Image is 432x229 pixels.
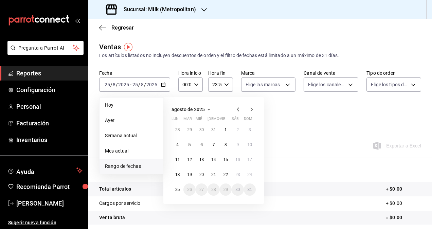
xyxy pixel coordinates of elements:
label: Fecha [99,71,170,75]
input: ---- [146,82,158,87]
abbr: miércoles [196,117,202,124]
abbr: 15 de agosto de 2025 [223,157,228,162]
span: Hoy [105,102,158,109]
button: 5 de agosto de 2025 [183,139,195,151]
span: Elige las marcas [246,81,280,88]
span: Elige los canales de venta [308,81,346,88]
abbr: 7 de agosto de 2025 [213,142,215,147]
button: 12 de agosto de 2025 [183,154,195,166]
abbr: 20 de agosto de 2025 [199,172,204,177]
button: 18 de agosto de 2025 [172,169,183,181]
abbr: 14 de agosto de 2025 [211,157,216,162]
abbr: viernes [220,117,225,124]
abbr: 10 de agosto de 2025 [248,142,252,147]
button: Pregunta a Parrot AI [7,41,84,55]
button: Regresar [99,24,134,31]
abbr: lunes [172,117,179,124]
span: Reportes [16,69,83,78]
span: Sugerir nueva función [8,219,83,226]
button: 28 de agosto de 2025 [208,183,219,196]
abbr: 25 de agosto de 2025 [175,187,180,192]
span: / [116,82,118,87]
span: Recomienda Parrot [16,182,83,191]
p: + $0.00 [386,186,421,193]
input: -- [104,82,110,87]
a: Pregunta a Parrot AI [5,49,84,56]
abbr: martes [183,117,192,124]
abbr: 18 de agosto de 2025 [175,172,180,177]
input: -- [132,82,138,87]
span: Ayer [105,117,158,124]
button: 4 de agosto de 2025 [172,139,183,151]
span: - [130,82,131,87]
button: 9 de agosto de 2025 [232,139,244,151]
abbr: 6 de agosto de 2025 [200,142,203,147]
button: 24 de agosto de 2025 [244,169,256,181]
abbr: 5 de agosto de 2025 [188,142,191,147]
abbr: 13 de agosto de 2025 [199,157,204,162]
abbr: 8 de agosto de 2025 [224,142,227,147]
span: / [138,82,140,87]
abbr: 1 de agosto de 2025 [224,127,227,132]
button: 23 de agosto de 2025 [232,169,244,181]
button: 7 de agosto de 2025 [208,139,219,151]
label: Canal de venta [304,71,358,75]
button: agosto de 2025 [172,105,213,113]
abbr: 28 de agosto de 2025 [211,187,216,192]
p: = $0.00 [386,214,421,221]
abbr: 30 de agosto de 2025 [235,187,240,192]
button: 28 de julio de 2025 [172,124,183,136]
div: Ventas [99,42,121,52]
abbr: 16 de agosto de 2025 [235,157,240,162]
abbr: 31 de julio de 2025 [211,127,216,132]
span: Elige los tipos de orden [371,81,409,88]
button: 21 de agosto de 2025 [208,169,219,181]
abbr: 27 de agosto de 2025 [199,187,204,192]
button: 13 de agosto de 2025 [196,154,208,166]
button: 6 de agosto de 2025 [196,139,208,151]
button: 29 de agosto de 2025 [220,183,232,196]
button: 14 de agosto de 2025 [208,154,219,166]
button: 8 de agosto de 2025 [220,139,232,151]
span: Rango de fechas [105,163,158,170]
button: 19 de agosto de 2025 [183,169,195,181]
p: Total artículos [99,186,131,193]
input: -- [141,82,144,87]
abbr: 2 de agosto de 2025 [236,127,239,132]
abbr: 31 de agosto de 2025 [248,187,252,192]
span: Regresar [111,24,134,31]
button: 25 de agosto de 2025 [172,183,183,196]
button: 2 de agosto de 2025 [232,124,244,136]
abbr: 28 de julio de 2025 [175,127,180,132]
abbr: 12 de agosto de 2025 [187,157,192,162]
div: Los artículos listados no incluyen descuentos de orden y el filtro de fechas está limitado a un m... [99,52,421,59]
abbr: 11 de agosto de 2025 [175,157,180,162]
button: 30 de agosto de 2025 [232,183,244,196]
abbr: 29 de julio de 2025 [187,127,192,132]
button: 17 de agosto de 2025 [244,154,256,166]
img: Tooltip marker [124,43,132,51]
p: Venta bruta [99,214,125,221]
button: 16 de agosto de 2025 [232,154,244,166]
label: Hora inicio [178,71,203,75]
button: 15 de agosto de 2025 [220,154,232,166]
abbr: 29 de agosto de 2025 [223,187,228,192]
span: / [110,82,112,87]
span: Pregunta a Parrot AI [18,45,73,52]
abbr: 23 de agosto de 2025 [235,172,240,177]
button: 30 de julio de 2025 [196,124,208,136]
span: Ayuda [16,166,74,175]
span: Semana actual [105,132,158,139]
label: Hora fin [208,71,233,75]
button: open_drawer_menu [75,18,80,23]
span: agosto de 2025 [172,107,205,112]
button: 3 de agosto de 2025 [244,124,256,136]
abbr: domingo [244,117,252,124]
button: 31 de agosto de 2025 [244,183,256,196]
label: Marca [241,71,296,75]
abbr: 19 de agosto de 2025 [187,172,192,177]
span: / [144,82,146,87]
abbr: 3 de agosto de 2025 [249,127,251,132]
input: -- [112,82,116,87]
